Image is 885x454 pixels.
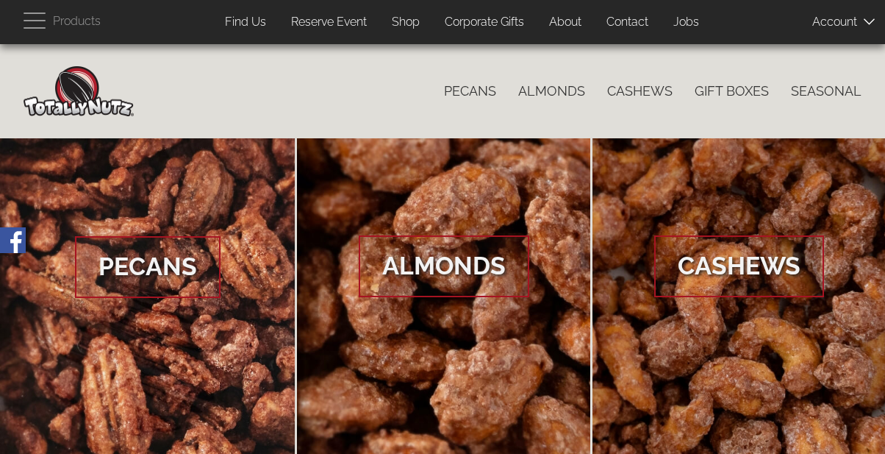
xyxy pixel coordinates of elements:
[433,76,507,107] a: Pecans
[684,76,780,107] a: Gift Boxes
[596,76,684,107] a: Cashews
[381,8,431,37] a: Shop
[595,8,659,37] a: Contact
[75,236,221,298] span: Pecans
[780,76,873,107] a: Seasonal
[280,8,378,37] a: Reserve Event
[662,8,710,37] a: Jobs
[538,8,592,37] a: About
[24,66,134,116] img: Home
[434,8,535,37] a: Corporate Gifts
[507,76,596,107] a: Almonds
[53,11,101,32] span: Products
[654,235,824,297] span: Cashews
[214,8,277,37] a: Find Us
[359,235,529,297] span: Almonds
